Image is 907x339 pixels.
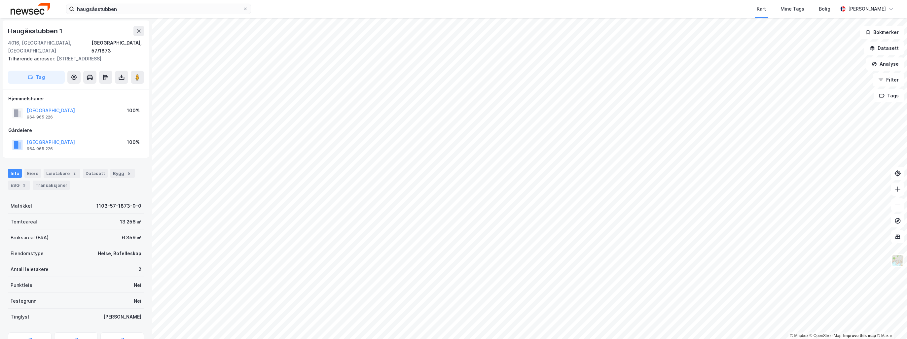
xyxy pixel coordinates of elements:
div: Tinglyst [11,313,29,321]
a: Mapbox [790,333,808,338]
a: Improve this map [843,333,876,338]
iframe: Chat Widget [874,307,907,339]
div: Nei [134,281,141,289]
div: Nei [134,297,141,305]
div: [PERSON_NAME] [103,313,141,321]
div: Transaksjoner [33,181,70,190]
div: 13 256 ㎡ [120,218,141,226]
div: [STREET_ADDRESS] [8,55,139,63]
div: Kontrollprogram for chat [874,307,907,339]
div: Haugåsstubben 1 [8,26,64,36]
div: 964 965 226 [27,146,53,152]
div: Antall leietakere [11,265,49,273]
a: OpenStreetMap [810,333,842,338]
img: Z [891,254,904,267]
button: Analyse [866,57,904,71]
div: 100% [127,107,140,115]
button: Datasett [864,42,904,55]
div: 6 359 ㎡ [122,234,141,242]
div: 5 [126,170,132,177]
div: 4016, [GEOGRAPHIC_DATA], [GEOGRAPHIC_DATA] [8,39,91,55]
img: newsec-logo.f6e21ccffca1b3a03d2d.png [11,3,50,15]
div: [GEOGRAPHIC_DATA], 57/1873 [91,39,144,55]
div: Bruksareal (BRA) [11,234,49,242]
div: 964 965 226 [27,115,53,120]
button: Filter [873,73,904,86]
div: Punktleie [11,281,32,289]
div: 100% [127,138,140,146]
div: 3 [21,182,27,188]
span: Tilhørende adresser: [8,56,57,61]
div: Matrikkel [11,202,32,210]
div: Festegrunn [11,297,36,305]
div: Leietakere [44,169,80,178]
button: Tags [874,89,904,102]
div: ESG [8,181,30,190]
div: Bygg [110,169,135,178]
div: Gårdeiere [8,126,144,134]
div: Info [8,169,22,178]
input: Søk på adresse, matrikkel, gårdeiere, leietakere eller personer [74,4,243,14]
div: Bolig [819,5,830,13]
div: Datasett [83,169,108,178]
div: Eiere [24,169,41,178]
button: Bokmerker [860,26,904,39]
div: Mine Tags [780,5,804,13]
div: 2 [71,170,78,177]
div: Eiendomstype [11,250,44,257]
div: 1103-57-1873-0-0 [96,202,141,210]
button: Tag [8,71,65,84]
div: Helse, Bofelleskap [98,250,141,257]
div: Tomteareal [11,218,37,226]
div: 2 [138,265,141,273]
div: Kart [757,5,766,13]
div: [PERSON_NAME] [848,5,886,13]
div: Hjemmelshaver [8,95,144,103]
